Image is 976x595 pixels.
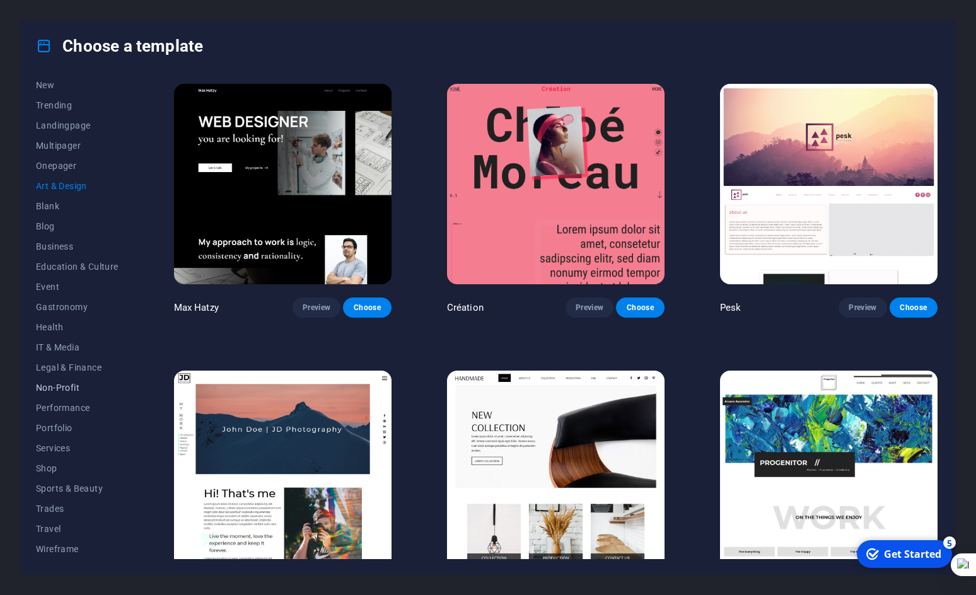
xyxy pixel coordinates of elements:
span: Legal & Finance [36,362,119,373]
span: IT & Media [36,342,119,352]
span: Services [36,443,119,453]
button: New [36,75,119,95]
span: Performance [36,403,119,413]
span: Choose [353,303,381,313]
span: Blank [36,201,119,211]
button: Landingpage [36,115,119,136]
span: Art & Design [36,181,119,191]
img: JD Photography [174,371,392,571]
span: Sports & Beauty [36,483,119,494]
span: Portfolio [36,423,119,433]
button: Blank [36,196,119,216]
button: Trending [36,95,119,115]
span: Health [36,322,119,332]
button: Preview [839,297,886,318]
button: Trades [36,499,119,519]
button: Services [36,438,119,458]
img: Handmade [447,371,665,571]
img: Pesk [720,84,938,284]
button: Preview [293,297,340,318]
button: Gastronomy [36,297,119,317]
span: Gastronomy [36,302,119,312]
img: Progenitor [720,371,938,571]
button: Choose [890,297,938,318]
span: Landingpage [36,120,119,130]
button: Non-Profit [36,378,119,398]
button: Business [36,236,119,257]
button: Art & Design [36,176,119,196]
img: Création [447,84,665,284]
span: Shop [36,463,119,473]
button: Choose [616,297,664,318]
span: Event [36,282,119,292]
span: Travel [36,524,119,534]
span: Business [36,241,119,251]
span: Preview [849,303,876,313]
button: Blog [36,216,119,236]
span: Choose [900,303,927,313]
button: Portfolio [36,418,119,438]
span: Education & Culture [36,262,119,272]
span: Trades [36,504,119,514]
span: Non-Profit [36,383,119,393]
span: Blog [36,221,119,231]
p: Création [447,301,484,314]
div: Get Started [34,12,91,26]
h4: Choose a template [36,36,203,56]
button: IT & Media [36,337,119,357]
button: Education & Culture [36,257,119,277]
p: Pesk [720,301,741,314]
span: Onepager [36,161,119,171]
button: Shop [36,458,119,478]
button: Onepager [36,156,119,176]
button: Choose [343,297,391,318]
span: Trending [36,100,119,110]
button: Legal & Finance [36,357,119,378]
button: Travel [36,519,119,539]
span: Multipager [36,141,119,151]
img: Max Hatzy [174,84,392,284]
button: Performance [36,398,119,418]
span: Preview [303,303,330,313]
button: Wireframe [36,539,119,559]
span: New [36,80,119,90]
p: Max Hatzy [174,301,219,314]
button: Event [36,277,119,297]
button: Multipager [36,136,119,156]
span: Wireframe [36,544,119,554]
button: Health [36,317,119,337]
button: Preview [566,297,613,318]
button: Sports & Beauty [36,478,119,499]
div: 5 [93,1,106,14]
div: Get Started 5 items remaining, 0% complete [7,5,102,33]
span: Choose [626,303,654,313]
span: Preview [576,303,603,313]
